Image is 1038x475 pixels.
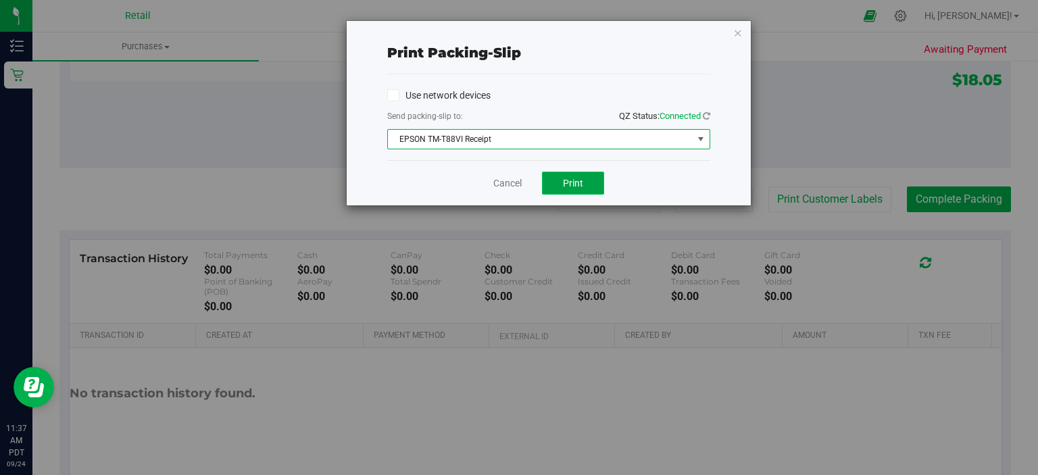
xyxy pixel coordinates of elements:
[619,111,710,121] span: QZ Status:
[387,89,491,103] label: Use network devices
[542,172,604,195] button: Print
[692,130,709,149] span: select
[563,178,583,189] span: Print
[14,367,54,407] iframe: Resource center
[387,45,521,61] span: Print packing-slip
[387,110,463,122] label: Send packing-slip to:
[660,111,701,121] span: Connected
[388,130,693,149] span: EPSON TM-T88VI Receipt
[493,176,522,191] a: Cancel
